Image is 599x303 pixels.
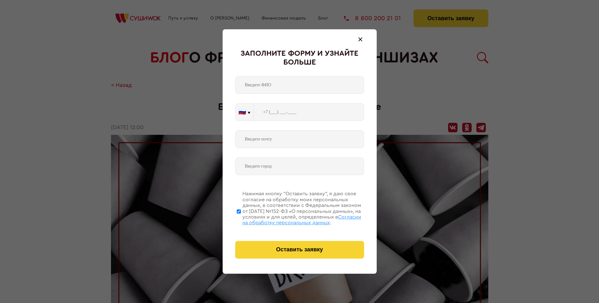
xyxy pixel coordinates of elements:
button: Оставить заявку [235,241,364,259]
span: Согласии на обработку персональных данных [242,214,361,225]
input: +7 (___) ___-____ [254,103,364,121]
input: Введите ФИО [235,76,364,94]
div: Нажимая кнопку “Оставить заявку”, я даю свое согласие на обработку моих персональных данных, в со... [242,191,364,226]
button: 🇷🇺 [236,104,253,121]
input: Введите город [235,157,364,175]
input: Введите почту [235,130,364,148]
div: Заполните форму и узнайте больше [235,49,364,67]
